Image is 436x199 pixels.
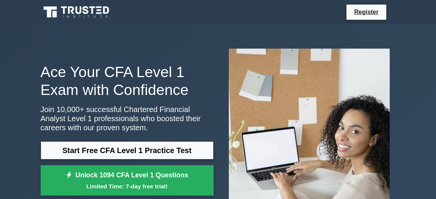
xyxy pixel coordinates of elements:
small: Limited Time: 7-day free trial! [50,182,204,191]
a: Unlock 1094 CFA Level 1 QuestionsLimited Time: 7-day free trial! [41,165,214,196]
a: Start Free CFA Level 1 Practice Test [41,141,214,160]
a: Register [349,7,383,17]
p: Join 10,000+ successful Chartered Financial Analyst Level 1 professionals who boosted their caree... [41,105,214,132]
h1: Ace Your CFA Level 1 Exam with Confidence [41,63,214,99]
